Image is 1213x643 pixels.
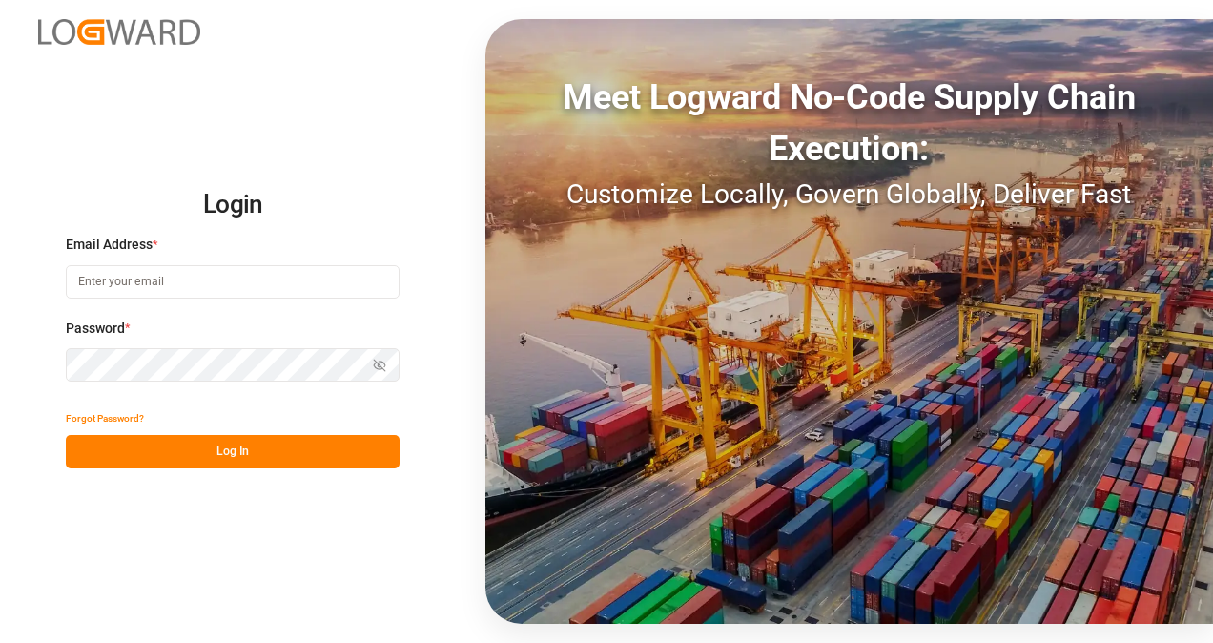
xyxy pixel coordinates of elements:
[66,265,400,299] input: Enter your email
[66,402,144,435] button: Forgot Password?
[66,435,400,468] button: Log In
[485,175,1213,215] div: Customize Locally, Govern Globally, Deliver Fast
[66,319,125,339] span: Password
[38,19,200,45] img: Logward_new_orange.png
[66,175,400,236] h2: Login
[66,235,153,255] span: Email Address
[485,72,1213,175] div: Meet Logward No-Code Supply Chain Execution:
